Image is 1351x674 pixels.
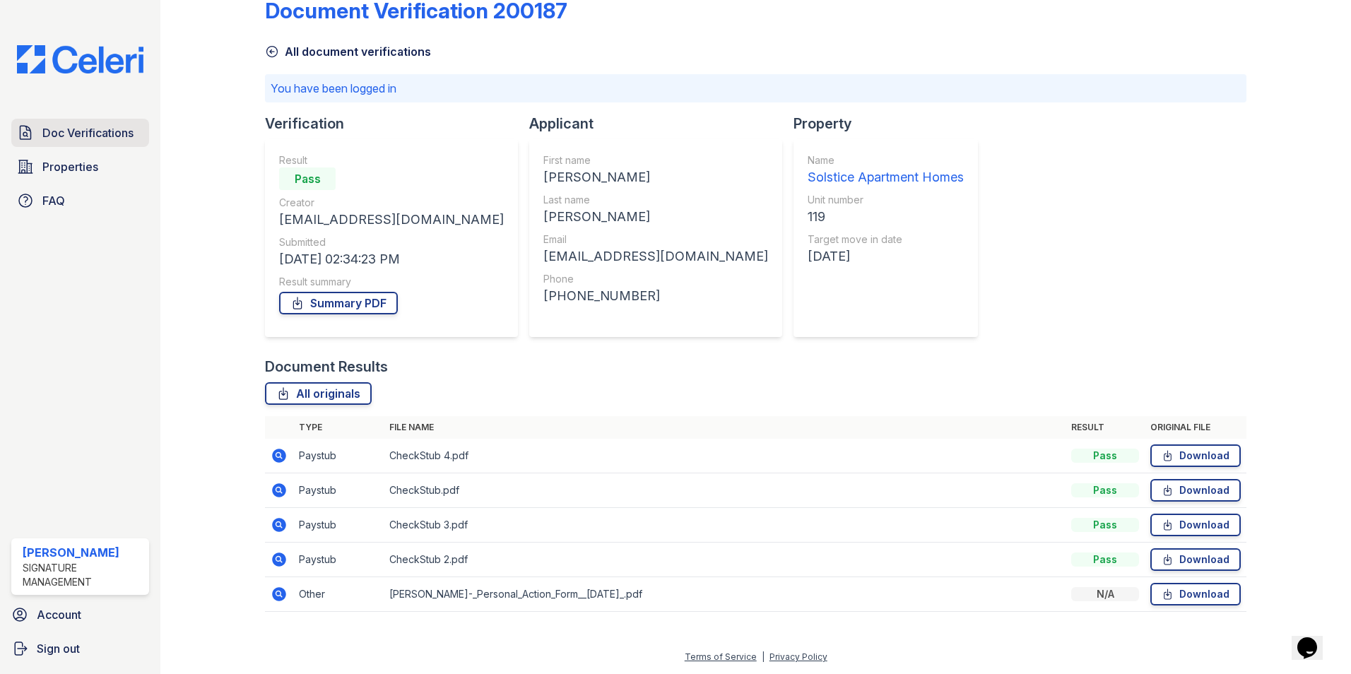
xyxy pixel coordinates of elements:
span: Properties [42,158,98,175]
div: Pass [1071,552,1139,567]
div: Phone [543,272,768,286]
p: You have been logged in [271,80,1241,97]
div: Verification [265,114,529,134]
a: All document verifications [265,43,431,60]
span: Sign out [37,640,80,657]
td: Paystub [293,439,384,473]
div: Signature Management [23,561,143,589]
a: Name Solstice Apartment Homes [808,153,964,187]
div: Submitted [279,235,504,249]
div: Unit number [808,193,964,207]
span: Doc Verifications [42,124,134,141]
a: Terms of Service [685,651,757,662]
a: Download [1150,444,1241,467]
td: CheckStub 4.pdf [384,439,1066,473]
th: Type [293,416,384,439]
a: All originals [265,382,372,405]
div: [PERSON_NAME] [543,167,768,187]
div: | [762,651,765,662]
div: [DATE] [808,247,964,266]
td: [PERSON_NAME]-_Personal_Action_Form__[DATE]_.pdf [384,577,1066,612]
div: Property [794,114,989,134]
div: Result [279,153,504,167]
td: CheckStub.pdf [384,473,1066,508]
div: Solstice Apartment Homes [808,167,964,187]
a: Download [1150,583,1241,605]
a: Privacy Policy [769,651,827,662]
a: Doc Verifications [11,119,149,147]
a: Download [1150,479,1241,502]
div: Name [808,153,964,167]
span: FAQ [42,192,65,209]
div: Pass [1071,483,1139,497]
div: N/A [1071,587,1139,601]
div: Pass [1071,518,1139,532]
div: First name [543,153,768,167]
a: Download [1150,514,1241,536]
a: FAQ [11,187,149,215]
div: Last name [543,193,768,207]
a: Sign out [6,634,155,663]
td: Paystub [293,508,384,543]
td: Paystub [293,473,384,508]
th: Result [1066,416,1145,439]
div: [PERSON_NAME] [543,207,768,227]
div: Creator [279,196,504,210]
div: Pass [279,167,336,190]
div: Applicant [529,114,794,134]
span: Account [37,606,81,623]
div: Document Results [265,357,388,377]
th: File name [384,416,1066,439]
div: [PERSON_NAME] [23,544,143,561]
td: Paystub [293,543,384,577]
img: CE_Logo_Blue-a8612792a0a2168367f1c8372b55b34899dd931a85d93a1a3d3e32e68fde9ad4.png [6,45,155,73]
div: Pass [1071,449,1139,463]
th: Original file [1145,416,1246,439]
td: Other [293,577,384,612]
div: Email [543,232,768,247]
div: [PHONE_NUMBER] [543,286,768,306]
td: CheckStub 2.pdf [384,543,1066,577]
a: Account [6,601,155,629]
a: Download [1150,548,1241,571]
iframe: chat widget [1292,617,1337,660]
div: [EMAIL_ADDRESS][DOMAIN_NAME] [279,210,504,230]
td: CheckStub 3.pdf [384,508,1066,543]
div: Target move in date [808,232,964,247]
div: Result summary [279,275,504,289]
div: [DATE] 02:34:23 PM [279,249,504,269]
a: Properties [11,153,149,181]
div: 119 [808,207,964,227]
div: [EMAIL_ADDRESS][DOMAIN_NAME] [543,247,768,266]
a: Summary PDF [279,292,398,314]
